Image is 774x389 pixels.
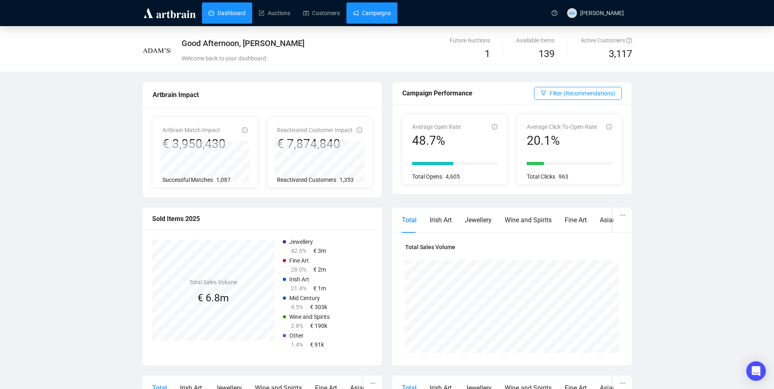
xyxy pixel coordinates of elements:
[277,136,353,152] div: € 7,874,840
[216,177,231,183] span: 1,087
[289,295,320,301] span: Mid Century
[310,323,327,329] span: € 190k
[197,292,229,304] span: € 6.8m
[152,214,373,224] div: Sold Items 2025
[277,177,336,183] span: Reactivated Customers
[289,239,313,245] span: Jewellery
[569,9,575,16] span: AM
[291,341,303,348] span: 1.4%
[402,215,417,225] div: Total
[620,212,625,218] span: ellipsis
[162,177,213,183] span: Successful Matches
[162,136,226,152] div: € 3,950,430
[310,304,327,310] span: € 303k
[485,48,490,60] span: 1
[242,127,248,133] span: info-circle
[339,177,354,183] span: 1,353
[153,90,372,100] div: Artbrain Impact
[600,215,626,225] div: Asian Art
[609,46,632,62] span: 3,117
[746,361,766,381] div: Open Intercom Messenger
[527,173,555,180] span: Total Clicks
[565,215,587,225] div: Fine Art
[189,278,237,287] h4: Total Sales Volume
[505,215,552,225] div: Wine and Spirits
[289,276,309,283] span: Irish Art
[289,257,309,264] span: Fine Art
[313,248,326,254] span: € 3m
[581,37,632,44] span: Active Customers
[182,38,467,49] div: Good Afternoon, [PERSON_NAME]
[626,38,632,43] span: question-circle
[534,87,622,100] button: Filter (Recommendations)
[402,88,534,98] div: Campaign Performance
[162,127,220,133] span: Artbrain Match Impact
[516,36,554,45] div: Available Items
[353,2,391,24] a: Campaigns
[430,215,452,225] div: Irish Art
[277,127,353,133] span: Reactivated Customer Impact
[370,380,376,386] span: ellipsis
[552,10,557,16] span: question-circle
[492,124,497,130] span: info-circle
[412,124,461,130] span: Average Open Rate
[580,10,624,16] span: [PERSON_NAME]
[412,133,461,148] div: 48.7%
[606,124,612,130] span: info-circle
[313,266,326,273] span: € 2m
[412,173,442,180] span: Total Opens
[620,380,625,386] span: ellipsis
[550,89,615,98] span: Filter (Recommendations)
[310,341,324,348] span: € 91k
[405,243,619,252] h4: Total Sales Volume
[313,285,326,292] span: € 1m
[291,304,303,310] span: 4.5%
[559,173,568,180] span: 963
[291,285,306,292] span: 21.4%
[446,173,460,180] span: 4,605
[527,124,597,130] span: Average Click-To-Open-Rate
[142,7,197,20] img: logo
[465,215,492,225] div: Jewellery
[539,48,554,60] span: 139
[541,90,546,96] span: filter
[182,54,467,63] div: Welcome back to your dashboard.
[289,314,330,320] span: Wine and Spirits
[357,127,362,133] span: info-circle
[450,36,490,45] div: Future Auctions
[613,208,632,223] button: ellipsis
[208,2,246,24] a: Dashboard
[259,2,290,24] a: Auctions
[289,332,304,339] span: Other
[291,323,303,329] span: 2.8%
[291,248,306,254] span: 42.0%
[527,133,597,148] div: 20.1%
[143,36,171,65] img: 5f7b3e15015672000c94947a.jpg
[303,2,340,24] a: Customers
[291,266,306,273] span: 28.0%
